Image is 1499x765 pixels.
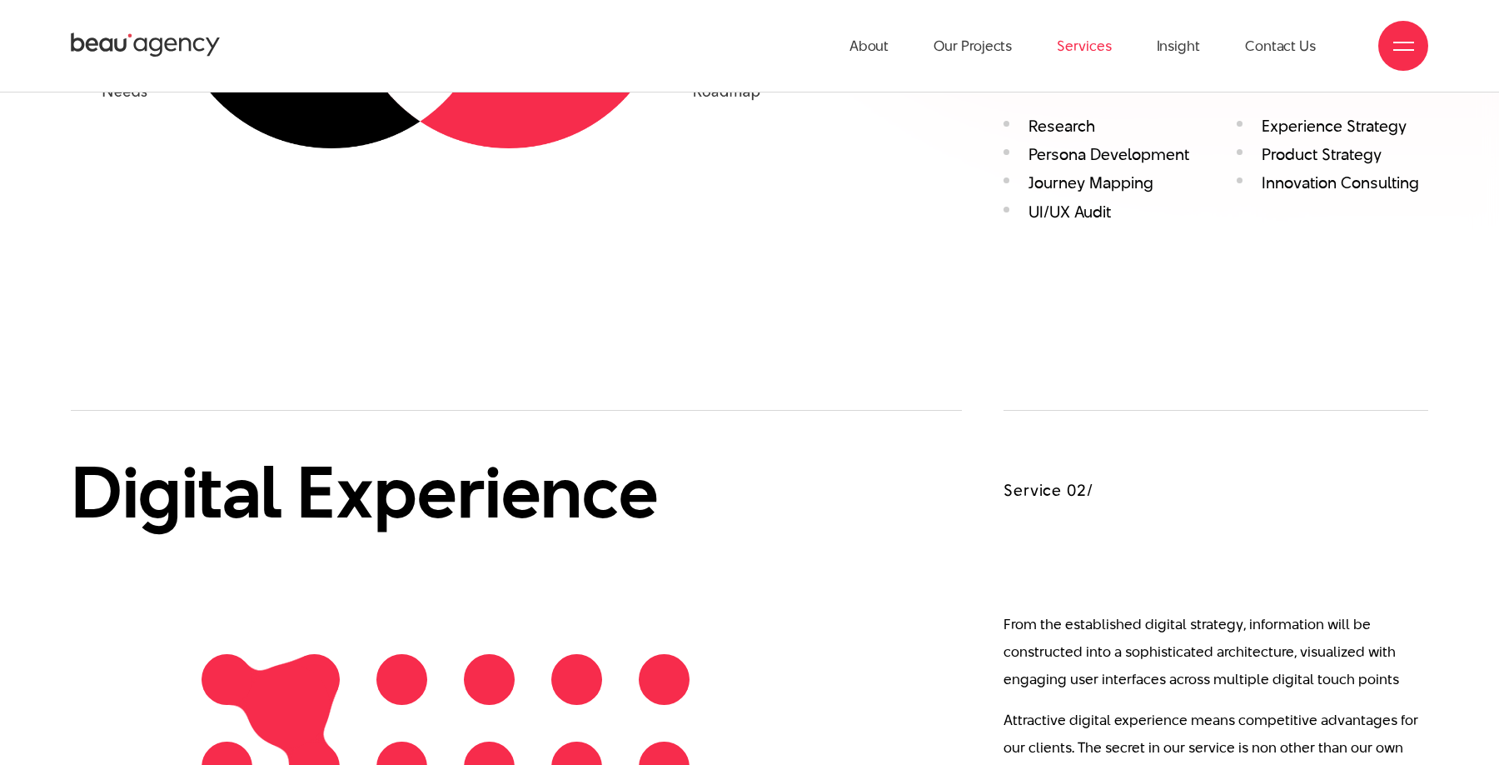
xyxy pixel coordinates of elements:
[1237,117,1428,136] li: Experience Strategy
[1003,173,1195,192] li: Journey Mapping
[71,452,820,532] h2: Digital Experience
[1003,117,1195,136] li: Research
[1237,173,1428,192] li: Innovation Consulting
[1003,202,1195,222] li: UI/UX Audit
[1003,611,1428,693] p: From the established digital strategy, information will be constructed into a sophisticated archi...
[1003,479,1428,502] h3: Service 02/
[1003,145,1195,164] li: Persona Development
[1237,145,1428,164] li: Product Strategy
